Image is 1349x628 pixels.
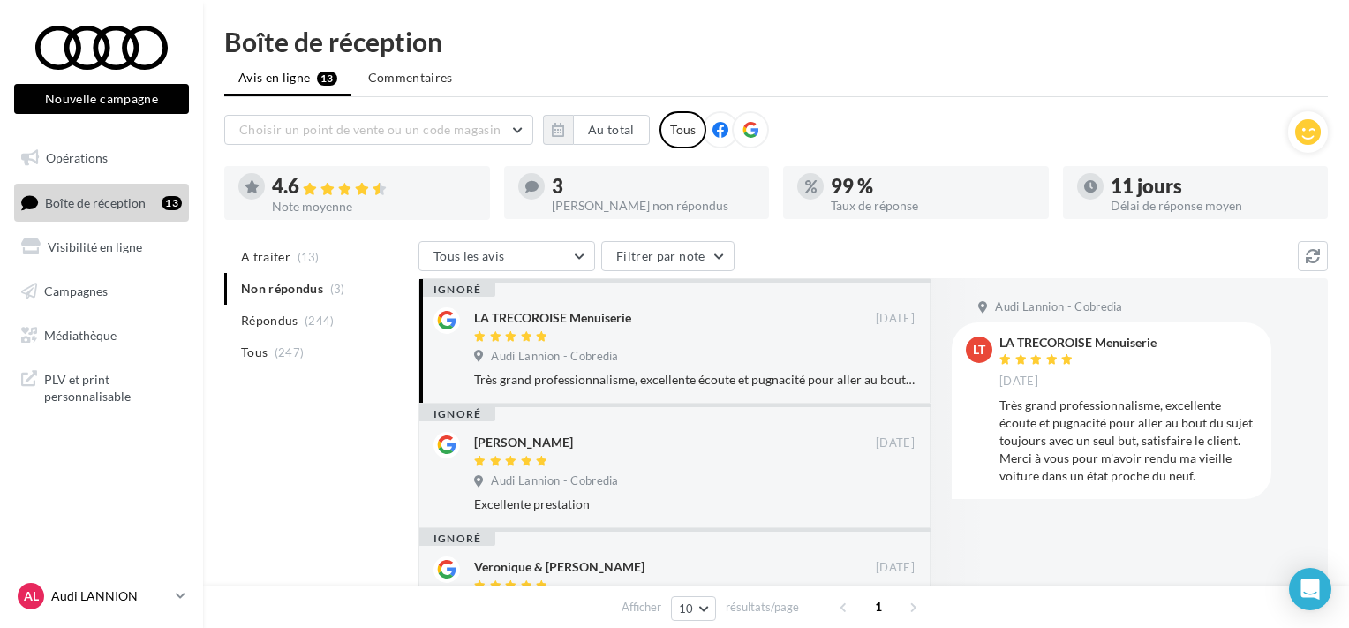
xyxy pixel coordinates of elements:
div: LA TRECOROISE Menuiserie [474,309,631,327]
p: Audi LANNION [51,587,169,605]
div: ignoré [419,532,495,546]
span: Médiathèque [44,327,117,342]
button: Choisir un point de vente ou un code magasin [224,115,533,145]
span: Tous [241,344,268,361]
div: ignoré [419,407,495,421]
span: AL [24,587,39,605]
span: Campagnes [44,284,108,299]
div: ignoré [419,283,495,297]
span: Répondus [241,312,298,329]
div: 4.6 [272,177,476,197]
span: Opérations [46,150,108,165]
button: Au total [543,115,650,145]
span: Visibilité en ligne [48,239,142,254]
div: Délai de réponse moyen [1111,200,1315,212]
div: Très grand professionnalisme, excellente écoute et pugnacité pour aller au bout du sujet toujours... [999,397,1257,485]
span: Commentaires [368,69,453,87]
div: 3 [552,177,756,196]
a: Campagnes [11,273,192,310]
div: Veronique & [PERSON_NAME] [474,558,644,576]
div: LA TRECOROISE Menuiserie [999,337,1157,349]
span: Tous les avis [433,248,505,263]
span: [DATE] [876,560,915,576]
a: Médiathèque [11,317,192,354]
div: Tous [659,111,706,148]
button: Filtrer par note [601,241,735,271]
div: 99 % [831,177,1035,196]
span: [DATE] [876,435,915,451]
div: 13 [162,196,182,210]
div: Open Intercom Messenger [1289,568,1331,610]
span: 10 [679,602,694,616]
div: 11 jours [1111,177,1315,196]
span: A traiter [241,248,290,266]
a: AL Audi LANNION [14,579,189,613]
button: 10 [671,596,716,621]
span: Boîte de réception [45,194,146,209]
span: (244) [305,314,335,328]
div: Très grand professionnalisme, excellente écoute et pugnacité pour aller au bout du sujet toujours... [474,371,915,389]
span: résultats/page [726,599,799,616]
span: [DATE] [876,311,915,327]
button: Nouvelle campagne [14,84,189,114]
div: [PERSON_NAME] [474,434,573,451]
a: Boîte de réception13 [11,184,192,222]
span: LT [973,341,985,359]
span: (247) [275,345,305,359]
span: PLV et print personnalisable [44,367,182,405]
span: Choisir un point de vente ou un code magasin [239,122,501,137]
div: Boîte de réception [224,28,1328,55]
span: Audi Lannion - Cobredia [491,349,618,365]
span: Afficher [622,599,661,616]
div: [PERSON_NAME] non répondus [552,200,756,212]
button: Tous les avis [418,241,595,271]
span: Audi Lannion - Cobredia [491,473,618,489]
div: Note moyenne [272,201,476,213]
button: Au total [573,115,650,145]
div: Excellente prestation [474,496,915,513]
span: 1 [864,593,893,621]
a: Opérations [11,140,192,177]
div: Taux de réponse [831,200,1035,212]
a: Visibilité en ligne [11,229,192,266]
span: [DATE] [999,374,1038,390]
span: Audi Lannion - Cobredia [995,299,1122,315]
span: (13) [298,250,320,264]
a: PLV et print personnalisable [11,360,192,412]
